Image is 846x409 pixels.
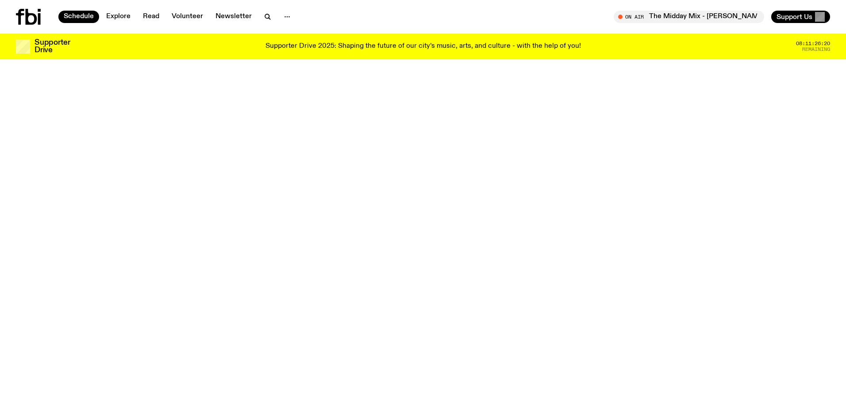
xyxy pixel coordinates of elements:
[614,11,764,23] button: On AirThe Midday Mix - [PERSON_NAME]
[771,11,830,23] button: Support Us
[796,41,830,46] span: 08:11:26:20
[138,11,165,23] a: Read
[265,42,581,50] p: Supporter Drive 2025: Shaping the future of our city’s music, arts, and culture - with the help o...
[35,39,70,54] h3: Supporter Drive
[166,11,208,23] a: Volunteer
[802,47,830,52] span: Remaining
[777,13,812,21] span: Support Us
[210,11,257,23] a: Newsletter
[58,11,99,23] a: Schedule
[101,11,136,23] a: Explore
